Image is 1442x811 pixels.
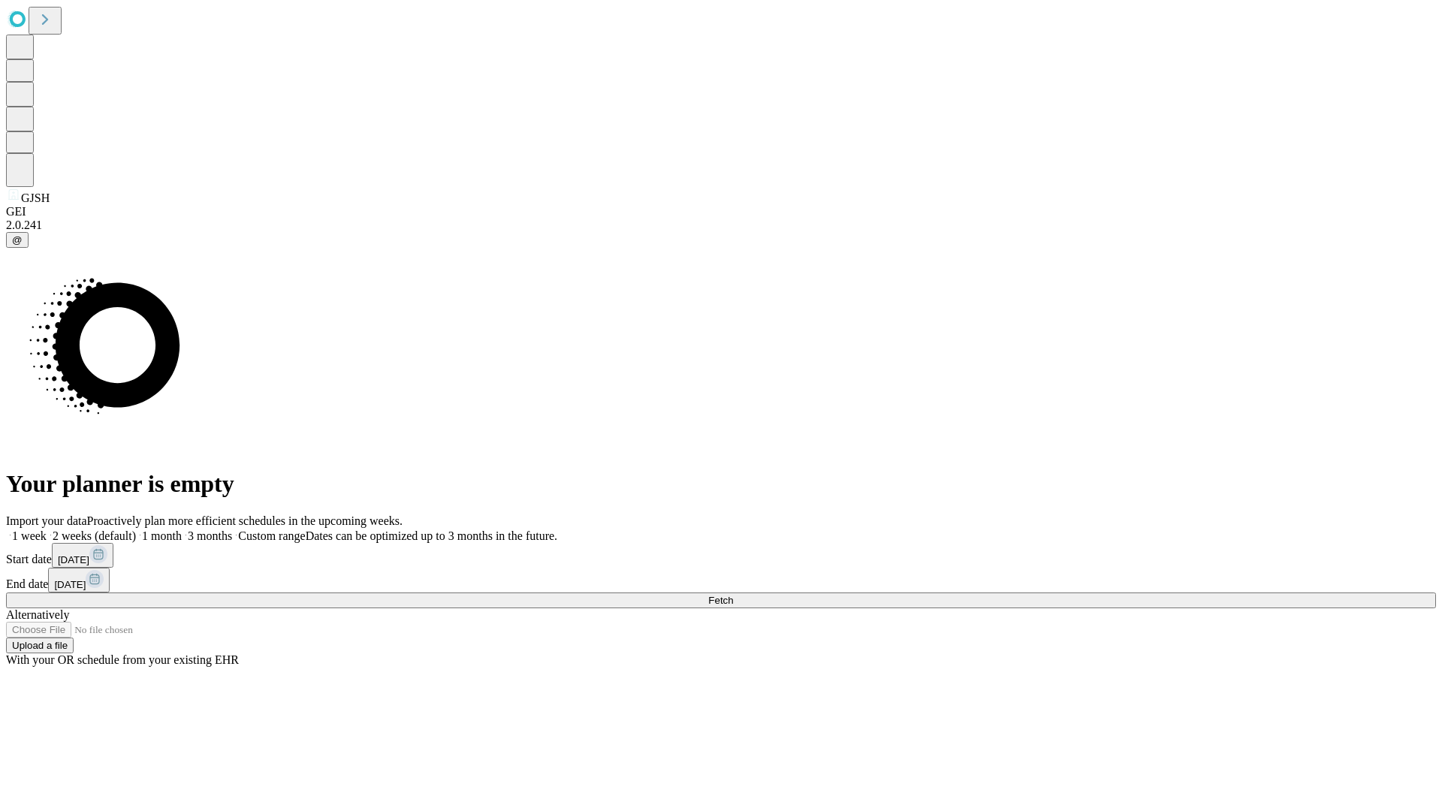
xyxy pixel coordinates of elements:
span: GJSH [21,191,50,204]
button: [DATE] [52,543,113,568]
span: 1 month [142,529,182,542]
button: @ [6,232,29,248]
button: [DATE] [48,568,110,592]
span: Custom range [238,529,305,542]
span: Import your data [6,514,87,527]
button: Fetch [6,592,1436,608]
div: GEI [6,205,1436,219]
span: Alternatively [6,608,69,621]
div: End date [6,568,1436,592]
div: Start date [6,543,1436,568]
span: Dates can be optimized up to 3 months in the future. [306,529,557,542]
span: Proactively plan more efficient schedules in the upcoming weeks. [87,514,403,527]
span: 1 week [12,529,47,542]
div: 2.0.241 [6,219,1436,232]
span: 2 weeks (default) [53,529,136,542]
span: @ [12,234,23,246]
span: [DATE] [58,554,89,565]
span: [DATE] [54,579,86,590]
span: 3 months [188,529,232,542]
span: With your OR schedule from your existing EHR [6,653,239,666]
h1: Your planner is empty [6,470,1436,498]
span: Fetch [708,595,733,606]
button: Upload a file [6,638,74,653]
